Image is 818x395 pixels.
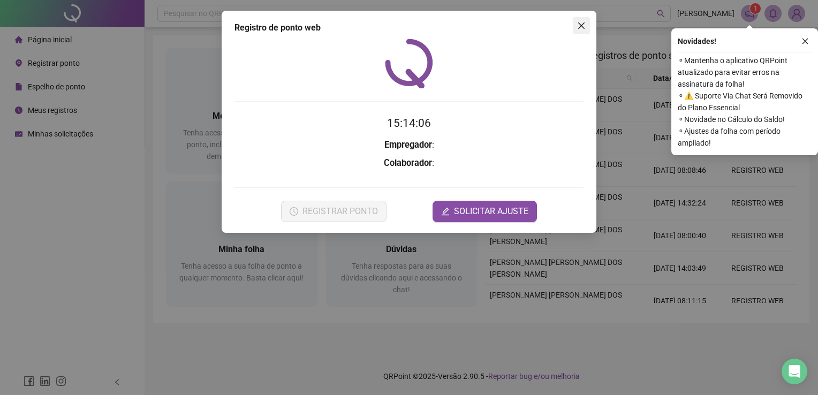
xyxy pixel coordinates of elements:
[234,156,584,170] h3: :
[801,37,809,45] span: close
[782,359,807,384] div: Open Intercom Messenger
[454,205,528,218] span: SOLICITAR AJUSTE
[678,90,812,113] span: ⚬ ⚠️ Suporte Via Chat Será Removido do Plano Essencial
[234,21,584,34] div: Registro de ponto web
[678,113,812,125] span: ⚬ Novidade no Cálculo do Saldo!
[433,201,537,222] button: editSOLICITAR AJUSTE
[678,125,812,149] span: ⚬ Ajustes da folha com período ampliado!
[387,117,431,130] time: 15:14:06
[441,207,450,216] span: edit
[281,201,387,222] button: REGISTRAR PONTO
[384,158,432,168] strong: Colaborador
[385,39,433,88] img: QRPoint
[678,55,812,90] span: ⚬ Mantenha o aplicativo QRPoint atualizado para evitar erros na assinatura da folha!
[234,138,584,152] h3: :
[573,17,590,34] button: Close
[384,140,432,150] strong: Empregador
[678,35,716,47] span: Novidades !
[577,21,586,30] span: close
